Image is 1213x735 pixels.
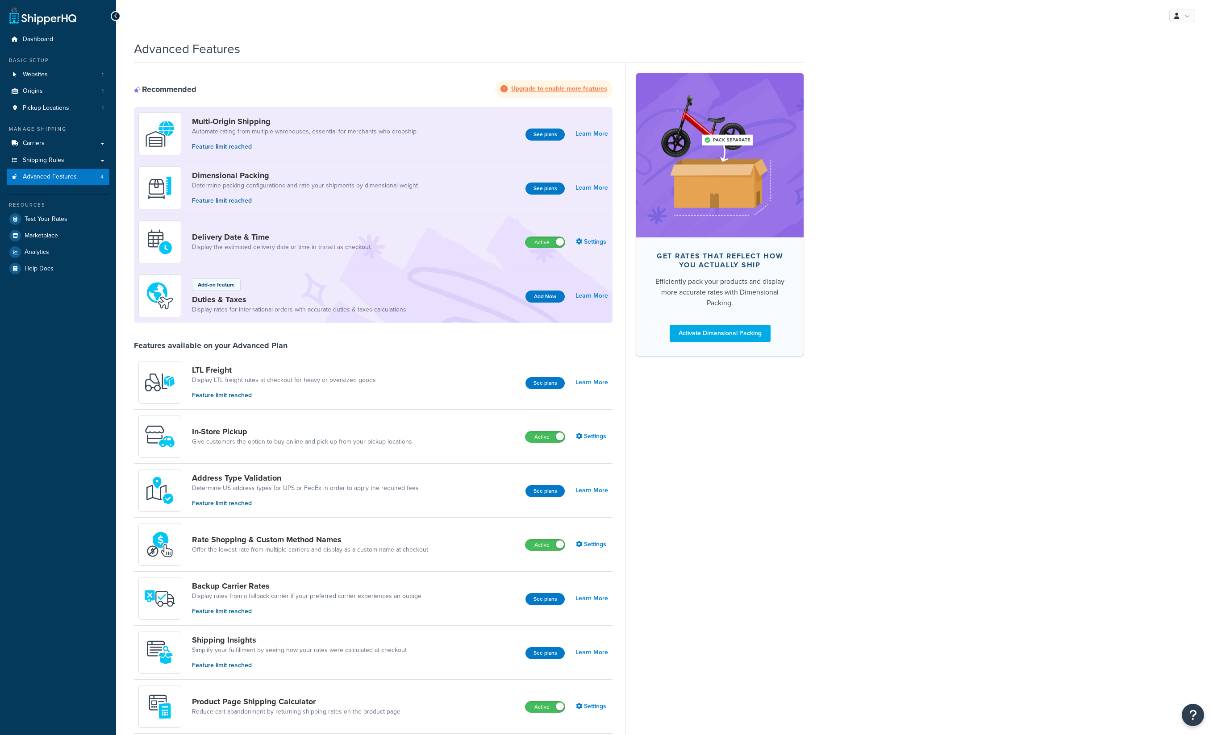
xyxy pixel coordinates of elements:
[23,104,69,112] span: Pickup Locations
[7,261,109,277] a: Help Docs
[192,635,407,645] a: Shipping Insights
[525,432,565,442] label: Active
[7,211,109,227] a: Test Your Rates
[650,276,789,308] div: Efficiently pack your products and display more accurate rates with Dimensional Packing.
[25,216,67,223] span: Test Your Rates
[144,367,175,398] img: y79ZsPf0fXUFUhFXDzUgf+ktZg5F2+ohG75+v3d2s1D9TjoU8PiyCIluIjV41seZevKCRuEjTPPOKHJsQcmKCXGdfprl3L4q7...
[144,691,175,722] img: +D8d0cXZM7VpdAAAAAElFTkSuQmCC
[7,100,109,116] a: Pickup Locations1
[100,173,104,181] span: 4
[7,66,109,83] a: Websites1
[7,244,109,260] a: Analytics
[192,390,376,400] p: Feature limit reached
[575,128,608,140] a: Learn More
[576,430,608,443] a: Settings
[102,71,104,79] span: 1
[7,228,109,244] a: Marketplace
[192,707,400,716] a: Reduce cart abandonment by returning shipping rates on the product page
[525,647,565,659] button: See plans
[192,365,376,375] a: LTL Freight
[7,31,109,48] a: Dashboard
[7,169,109,185] li: Advanced Features
[192,535,428,544] a: Rate Shopping & Custom Method Names
[650,252,789,270] div: Get rates that reflect how you actually ship
[525,129,565,141] button: See plans
[144,475,175,506] img: kIG8fy0lQAAAABJRU5ErkJggg==
[144,118,175,149] img: WatD5o0RtDAAAAAElFTkSuQmCC
[25,265,54,273] span: Help Docs
[192,581,421,591] a: Backup Carrier Rates
[134,341,288,350] div: Features available on your Advanced Plan
[7,57,109,64] div: Basic Setup
[144,637,175,668] img: Acw9rhKYsOEjAAAAAElFTkSuQmCC
[192,116,417,126] a: Multi-Origin Shipping
[525,593,565,605] button: See plans
[192,473,419,483] a: Address Type Validation
[144,421,175,452] img: wfgcfpwTIucLEAAAAASUVORK5CYII=
[7,100,109,116] li: Pickup Locations
[7,152,109,169] a: Shipping Rules
[192,232,372,242] a: Delivery Date & Time
[134,40,240,58] h1: Advanced Features
[525,377,565,389] button: See plans
[192,305,406,314] a: Display rates for international orders with accurate duties & taxes calculations
[144,280,175,311] img: icon-duo-feat-landed-cost-7136b061.png
[525,702,565,712] label: Active
[525,237,565,248] label: Active
[7,201,109,209] div: Resources
[25,232,58,240] span: Marketplace
[7,135,109,152] a: Carriers
[650,87,790,224] img: feature-image-dim-d40ad3071a2b3c8e08177464837368e35600d3c5e73b18a22c1e4bb210dc32ac.png
[192,437,412,446] a: Give customers the option to buy online and pick up from your pickup locations
[192,592,421,601] a: Display rates from a fallback carrier if your preferred carrier experiences an outage
[192,196,418,206] p: Feature limit reached
[144,583,175,614] img: icon-duo-feat-backup-carrier-4420b188.png
[192,127,417,136] a: Automate rating from multiple warehouses, essential for merchants who dropship
[192,170,418,180] a: Dimensional Packing
[192,181,418,190] a: Determine packing configurations and rate your shipments by dimensional weight
[525,291,565,303] button: Add Now
[525,183,565,195] button: See plans
[23,140,45,147] span: Carriers
[192,295,406,304] a: Duties & Taxes
[23,71,48,79] span: Websites
[575,290,608,302] a: Learn More
[198,281,235,289] p: Add-on feature
[575,592,608,605] a: Learn More
[23,157,64,164] span: Shipping Rules
[102,87,104,95] span: 1
[192,243,372,252] a: Display the estimated delivery date or time in transit as checkout.
[7,125,109,133] div: Manage Shipping
[575,484,608,497] a: Learn More
[23,173,77,181] span: Advanced Features
[576,700,608,713] a: Settings
[192,484,419,493] a: Determine US address types for UPS or FedEx in order to apply the required fees
[7,169,109,185] a: Advanced Features4
[192,646,407,655] a: Simplify your fulfillment by seeing how your rates were calculated at checkout
[23,36,53,43] span: Dashboard
[144,529,175,560] img: icon-duo-feat-rate-shopping-ecdd8bed.png
[192,545,428,554] a: Offer the lowest rate from multiple carriers and display as a custom name at checkout
[144,172,175,203] img: DTVBYsAAAAAASUVORK5CYII=
[575,646,608,659] a: Learn More
[576,236,608,248] a: Settings
[192,376,376,385] a: Display LTL freight rates at checkout for heavy or oversized goods
[670,325,771,342] a: Activate Dimensional Packing
[23,87,43,95] span: Origins
[25,249,49,256] span: Analytics
[144,226,175,257] img: gfkeb5ejjkALwAAAABJRU5ErkJggg==
[192,697,400,706] a: Product Page Shipping Calculator
[525,485,565,497] button: See plans
[575,376,608,389] a: Learn More
[7,83,109,100] li: Origins
[1182,704,1204,726] button: Open Resource Center
[7,66,109,83] li: Websites
[7,83,109,100] a: Origins1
